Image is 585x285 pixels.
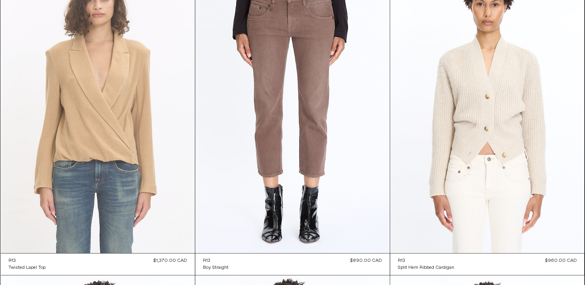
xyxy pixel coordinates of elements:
[9,258,16,264] div: R13
[545,257,576,264] div: $960.00 CAD
[9,264,46,271] a: Twisted Lapel Top
[203,258,210,264] div: R13
[398,257,454,264] a: R13
[203,257,229,264] a: R13
[9,257,46,264] a: R13
[153,257,187,264] div: $1,370.00 CAD
[203,265,229,271] div: Boy Straight
[398,265,454,271] div: Split Hem Ribbed Cardigan
[9,265,46,271] div: Twisted Lapel Top
[398,258,405,264] div: R13
[203,264,229,271] a: Boy Straight
[350,257,382,264] div: $890.00 CAD
[398,264,454,271] a: Split Hem Ribbed Cardigan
